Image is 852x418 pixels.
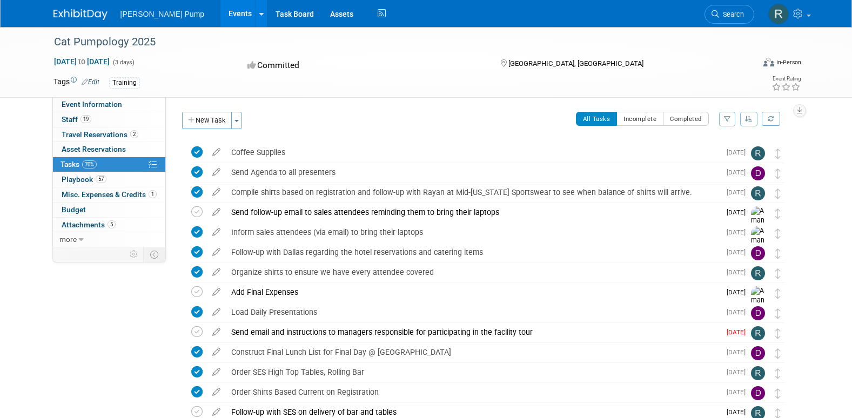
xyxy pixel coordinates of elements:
[226,243,720,261] div: Follow-up with Dallas regarding the hotel reservations and catering items
[53,9,108,20] img: ExhibitDay
[96,175,106,183] span: 57
[775,168,781,179] i: Move task
[53,218,165,232] a: Attachments5
[226,323,720,341] div: Send email and instructions to managers responsible for participating in the facility tour
[207,367,226,377] a: edit
[61,160,97,168] span: Tasks
[226,183,720,201] div: Compile shirts based on registration and follow-up with Rayan at Mid-[US_STATE] Sportswear to see...
[207,227,226,237] a: edit
[53,97,165,112] a: Event Information
[727,248,751,256] span: [DATE]
[776,58,801,66] div: In-Person
[775,368,781,379] i: Move task
[690,56,802,72] div: Event Format
[751,246,765,260] img: Del Ritz
[226,163,720,181] div: Send Agenda to all presenters
[226,383,720,401] div: Order Shirts Based Current on Registration
[727,328,751,336] span: [DATE]
[719,10,744,18] span: Search
[751,166,765,180] img: Del Ritz
[727,188,751,196] span: [DATE]
[207,407,226,417] a: edit
[59,235,77,244] span: more
[775,268,781,279] i: Move task
[727,149,751,156] span: [DATE]
[775,228,781,239] i: Move task
[207,347,226,357] a: edit
[751,186,765,200] img: Robert Lega
[62,205,86,214] span: Budget
[727,288,751,296] span: [DATE]
[62,220,116,229] span: Attachments
[768,4,789,24] img: Robert Lega
[50,32,738,52] div: Cat Pumpology 2025
[226,203,720,221] div: Send follow-up email to sales attendees reminding them to bring their laptops
[82,160,97,168] span: 70%
[775,208,781,219] i: Move task
[727,348,751,356] span: [DATE]
[53,76,99,89] td: Tags
[751,306,765,320] img: Del Ritz
[207,327,226,337] a: edit
[244,56,483,75] div: Committed
[727,208,751,216] span: [DATE]
[182,112,232,129] button: New Task
[109,77,140,89] div: Training
[616,112,663,126] button: Incomplete
[775,328,781,339] i: Move task
[751,226,767,274] img: Amanda Smith
[226,283,720,301] div: Add Final Expenses
[120,10,205,18] span: [PERSON_NAME] Pump
[62,100,122,109] span: Event Information
[727,408,751,416] span: [DATE]
[226,343,720,361] div: Construct Final Lunch List for Final Day @ [GEOGRAPHIC_DATA]
[207,387,226,397] a: edit
[207,287,226,297] a: edit
[80,115,91,123] span: 19
[53,142,165,157] a: Asset Reservations
[226,303,720,321] div: Load Daily Presentations
[772,76,801,82] div: Event Rating
[727,388,751,396] span: [DATE]
[53,127,165,142] a: Travel Reservations2
[108,220,116,228] span: 5
[226,263,720,281] div: Organize shirts to ensure we have every attendee covered
[207,267,226,277] a: edit
[53,187,165,202] a: Misc. Expenses & Credits1
[751,386,765,400] img: Del Ritz
[149,190,157,198] span: 1
[751,146,765,160] img: Robert Lega
[207,307,226,317] a: edit
[82,78,99,86] a: Edit
[751,366,765,380] img: Robert Lega
[112,59,135,66] span: (3 days)
[663,112,709,126] button: Completed
[775,288,781,299] i: Move task
[207,147,226,157] a: edit
[130,130,138,138] span: 2
[751,286,767,334] img: Amanda Smith
[77,57,87,66] span: to
[727,268,751,276] span: [DATE]
[763,58,774,66] img: Format-Inperson.png
[53,172,165,187] a: Playbook57
[775,188,781,199] i: Move task
[207,247,226,257] a: edit
[727,168,751,176] span: [DATE]
[751,206,767,254] img: Amanda Smith
[143,247,165,261] td: Toggle Event Tabs
[727,308,751,316] span: [DATE]
[751,346,765,360] img: Del Ritz
[207,187,226,197] a: edit
[207,207,226,217] a: edit
[226,223,720,241] div: Inform sales attendees (via email) to bring their laptops
[727,228,751,236] span: [DATE]
[508,59,643,68] span: [GEOGRAPHIC_DATA], [GEOGRAPHIC_DATA]
[53,157,165,172] a: Tasks70%
[62,175,106,184] span: Playbook
[226,143,720,161] div: Coffee Supplies
[226,363,720,381] div: Order SES High Top Tables, Rolling Bar
[53,232,165,247] a: more
[775,348,781,359] i: Move task
[53,112,165,127] a: Staff19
